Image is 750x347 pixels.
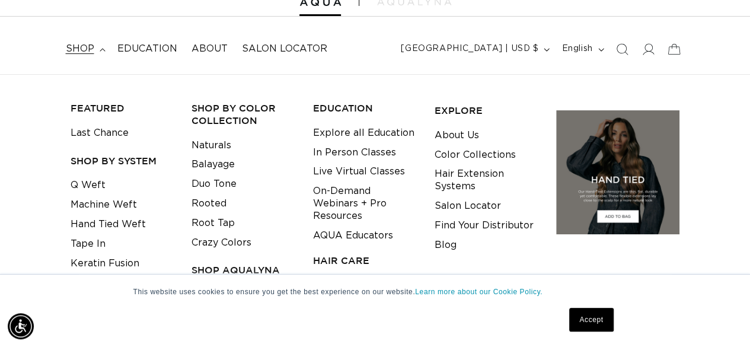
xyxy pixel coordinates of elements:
[192,155,235,174] a: Balayage
[71,102,174,114] h3: FEATURED
[235,36,334,62] a: Salon Locator
[313,182,416,225] a: On-Demand Webinars + Pro Resources
[192,233,251,253] a: Crazy Colors
[435,126,479,145] a: About Us
[313,102,416,114] h3: EDUCATION
[394,38,554,61] button: [GEOGRAPHIC_DATA] | USD $
[313,162,405,182] a: Live Virtual Classes
[192,264,295,289] h3: Shop AquaLyna for Pros
[192,136,231,155] a: Naturals
[71,123,129,143] a: Last Chance
[192,102,295,127] h3: Shop by Color Collection
[561,43,592,55] span: English
[71,215,146,234] a: Hand Tied Weft
[435,145,516,165] a: Color Collections
[71,254,139,273] a: Keratin Fusion
[192,174,237,194] a: Duo Tone
[554,38,608,61] button: English
[313,226,393,246] a: AQUA Educators
[133,286,617,297] p: This website uses cookies to ensure you get the best experience on our website.
[401,43,538,55] span: [GEOGRAPHIC_DATA] | USD $
[313,254,416,267] h3: HAIR CARE
[71,234,106,254] a: Tape In
[242,43,327,55] span: Salon Locator
[110,36,184,62] a: Education
[66,43,94,55] span: shop
[313,123,414,143] a: Explore all Education
[435,104,538,117] h3: EXPLORE
[192,194,226,214] a: Rooted
[192,214,235,233] a: Root Tap
[691,290,750,347] iframe: Chat Widget
[117,43,177,55] span: Education
[609,36,635,62] summary: Search
[435,216,534,235] a: Find Your Distributor
[184,36,235,62] a: About
[71,176,106,195] a: Q Weft
[8,313,34,339] div: Accessibility Menu
[71,273,110,292] a: Cylinder
[435,164,538,196] a: Hair Extension Systems
[71,195,137,215] a: Machine Weft
[313,143,396,163] a: In Person Classes
[71,155,174,167] h3: SHOP BY SYSTEM
[435,235,457,255] a: Blog
[569,308,613,332] a: Accept
[59,36,110,62] summary: shop
[435,196,501,216] a: Salon Locator
[192,43,228,55] span: About
[415,288,542,296] a: Learn more about our Cookie Policy.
